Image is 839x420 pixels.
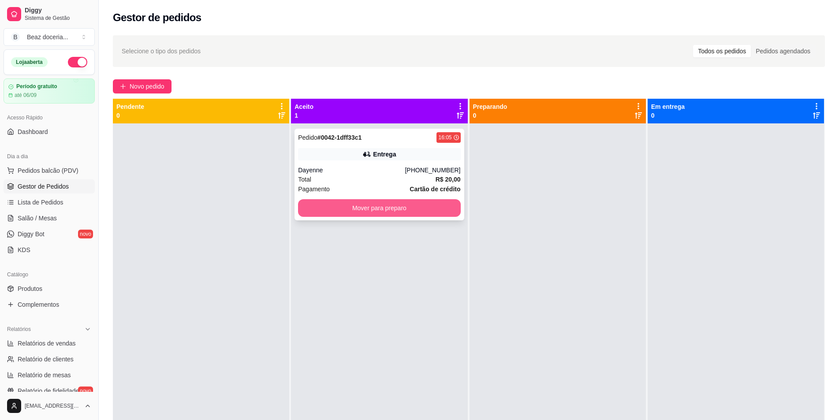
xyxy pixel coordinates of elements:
[18,166,78,175] span: Pedidos balcão (PDV)
[18,245,30,254] span: KDS
[436,176,461,183] strong: R$ 20,00
[130,82,164,91] span: Novo pedido
[27,33,68,41] div: Beaz doceria ...
[4,227,95,241] a: Diggy Botnovo
[4,164,95,178] button: Pedidos balcão (PDV)
[651,111,685,120] p: 0
[4,211,95,225] a: Salão / Mesas
[4,352,95,366] a: Relatório de clientes
[651,102,685,111] p: Em entrega
[18,127,48,136] span: Dashboard
[113,79,172,93] button: Novo pedido
[11,57,48,67] div: Loja aberta
[18,214,57,223] span: Salão / Mesas
[4,195,95,209] a: Lista de Pedidos
[18,387,79,395] span: Relatório de fidelidade
[120,83,126,89] span: plus
[4,243,95,257] a: KDS
[11,33,20,41] span: B
[438,134,451,141] div: 16:05
[4,28,95,46] button: Select a team
[751,45,815,57] div: Pedidos agendados
[4,384,95,398] a: Relatório de fidelidadenovo
[295,102,313,111] p: Aceito
[68,57,87,67] button: Alterar Status
[25,15,91,22] span: Sistema de Gestão
[116,111,144,120] p: 0
[4,368,95,382] a: Relatório de mesas
[18,230,45,238] span: Diggy Bot
[18,284,42,293] span: Produtos
[18,371,71,379] span: Relatório de mesas
[25,402,81,409] span: [EMAIL_ADDRESS][DOMAIN_NAME]
[4,111,95,125] div: Acesso Rápido
[18,300,59,309] span: Complementos
[4,336,95,350] a: Relatórios de vendas
[298,166,405,175] div: Dayenne
[405,166,460,175] div: [PHONE_NUMBER]
[4,282,95,296] a: Produtos
[693,45,751,57] div: Todos os pedidos
[18,339,76,348] span: Relatórios de vendas
[298,134,317,141] span: Pedido
[116,102,144,111] p: Pendente
[4,4,95,25] a: DiggySistema de Gestão
[4,179,95,193] a: Gestor de Pedidos
[4,78,95,104] a: Período gratuitoaté 06/09
[298,175,311,184] span: Total
[18,355,74,364] span: Relatório de clientes
[473,102,507,111] p: Preparando
[4,125,95,139] a: Dashboard
[298,184,330,194] span: Pagamento
[4,395,95,416] button: [EMAIL_ADDRESS][DOMAIN_NAME]
[373,150,396,159] div: Entrega
[122,46,201,56] span: Selecione o tipo dos pedidos
[295,111,313,120] p: 1
[18,182,69,191] span: Gestor de Pedidos
[4,297,95,312] a: Complementos
[18,198,63,207] span: Lista de Pedidos
[298,199,460,217] button: Mover para preparo
[317,134,362,141] strong: # 0042-1dff33c1
[16,83,57,90] article: Período gratuito
[4,268,95,282] div: Catálogo
[4,149,95,164] div: Dia a dia
[7,326,31,333] span: Relatórios
[473,111,507,120] p: 0
[25,7,91,15] span: Diggy
[15,92,37,99] article: até 06/09
[410,186,460,193] strong: Cartão de crédito
[113,11,201,25] h2: Gestor de pedidos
